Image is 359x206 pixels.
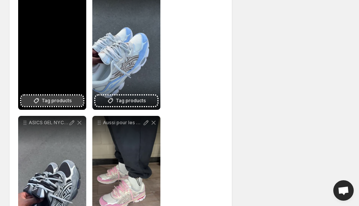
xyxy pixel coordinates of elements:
div: Open chat [333,180,354,201]
span: Tag products [116,97,146,105]
button: Tag products [95,95,157,106]
p: Aussi pour les mec d paname dspshoes asics asicsgel theplugotp fyp [103,120,142,126]
span: Tag products [42,97,72,105]
button: Tag products [21,95,83,106]
p: ASICS GEL NYC GEL BLACK PURE SILVER dspshoes asics asicsgel viral fyp [29,120,68,126]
